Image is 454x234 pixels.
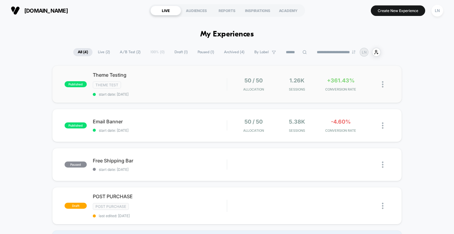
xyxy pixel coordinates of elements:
[109,58,123,72] button: Play, NEW DEMO 2025-VEED.mp4
[320,87,361,91] span: CONVERSION RATE
[382,122,383,129] img: close
[244,77,263,84] span: 50 / 50
[93,92,227,97] span: start date: [DATE]
[382,203,383,209] img: close
[193,48,219,56] span: Paused ( 1 )
[93,72,227,78] span: Theme Testing
[65,122,87,128] span: published
[219,48,249,56] span: Archived ( 4 )
[93,214,227,218] span: last edited: [DATE]
[93,82,121,88] span: Theme Test
[115,48,145,56] span: A/B Test ( 2 )
[65,203,87,209] span: draft
[327,77,355,84] span: +361.43%
[382,81,383,88] img: close
[277,87,317,91] span: Sessions
[181,6,212,15] div: AUDIENCES
[331,119,351,125] span: -4.60%
[243,87,264,91] span: Allocation
[93,128,227,133] span: start date: [DATE]
[352,50,356,54] img: end
[73,48,92,56] span: All ( 4 )
[188,120,206,126] input: Volume
[289,119,305,125] span: 5.38k
[289,77,304,84] span: 1.26k
[24,8,68,14] span: [DOMAIN_NAME]
[11,6,20,15] img: Visually logo
[371,5,425,16] button: Create New Experience
[93,193,227,199] span: POST PURCHASE
[200,30,254,39] h1: My Experiences
[242,6,273,15] div: INSPIRATIONS
[93,158,227,164] span: Free Shipping Bar
[65,81,87,87] span: published
[382,162,383,168] img: close
[93,119,227,125] span: Email Banner
[362,50,367,54] p: LN
[254,50,269,54] span: By Label
[146,119,160,126] div: Current time
[5,110,228,115] input: Seek
[9,6,70,15] button: [DOMAIN_NAME]
[273,6,304,15] div: ACADEMY
[93,167,227,172] span: start date: [DATE]
[150,6,181,15] div: LIVE
[3,118,13,128] button: Play, NEW DEMO 2025-VEED.mp4
[431,5,443,17] div: LN
[243,128,264,133] span: Allocation
[161,119,177,126] div: Duration
[212,6,242,15] div: REPORTS
[93,203,129,210] span: Post Purchase
[93,48,114,56] span: Live ( 2 )
[430,5,445,17] button: LN
[277,128,317,133] span: Sessions
[65,162,87,168] span: paused
[170,48,192,56] span: Draft ( 1 )
[244,119,263,125] span: 50 / 50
